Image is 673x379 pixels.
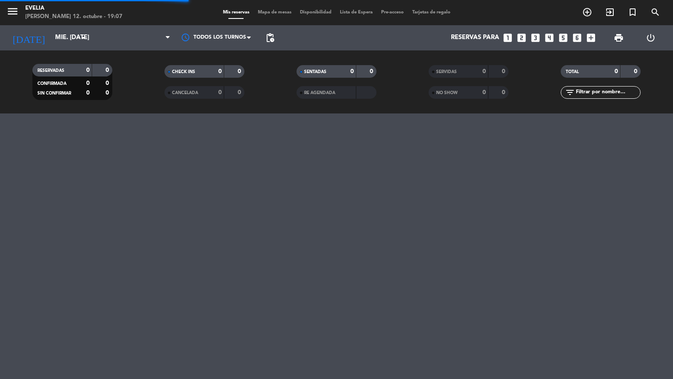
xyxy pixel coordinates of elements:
[482,89,486,95] strong: 0
[238,68,243,74] strong: 0
[575,88,640,97] input: Filtrar por nombre...
[78,33,88,43] i: arrow_drop_down
[451,34,499,42] span: Reservas para
[502,68,507,74] strong: 0
[304,91,335,95] span: RE AGENDADA
[572,32,583,43] i: looks_6
[482,68,486,74] strong: 0
[6,5,19,21] button: menu
[172,70,195,74] span: CHECK INS
[502,32,513,43] i: looks_one
[86,90,90,96] strong: 0
[238,89,243,95] strong: 0
[436,91,458,95] span: NO SHOW
[586,32,596,43] i: add_box
[172,91,198,95] span: CANCELADA
[336,10,377,15] span: Lista de Espera
[628,7,638,17] i: turned_in_not
[106,90,111,96] strong: 0
[304,70,326,74] span: SENTADAS
[635,25,667,50] div: LOG OUT
[265,33,275,43] span: pending_actions
[86,80,90,86] strong: 0
[634,68,639,74] strong: 0
[219,10,254,15] span: Mis reservas
[614,33,624,43] span: print
[436,70,457,74] span: SERVIDAS
[582,7,592,17] i: add_circle_outline
[646,33,656,43] i: power_settings_new
[296,10,336,15] span: Disponibilidad
[218,89,222,95] strong: 0
[502,89,507,95] strong: 0
[6,5,19,18] i: menu
[650,7,660,17] i: search
[377,10,408,15] span: Pre-acceso
[408,10,455,15] span: Tarjetas de regalo
[37,68,64,73] span: RESERVADAS
[25,13,122,21] div: [PERSON_NAME] 12. octubre - 19:07
[6,29,51,47] i: [DATE]
[558,32,569,43] i: looks_5
[566,70,579,74] span: TOTAL
[106,67,111,73] strong: 0
[37,91,71,95] span: SIN CONFIRMAR
[218,68,222,74] strong: 0
[25,4,122,13] div: Evelia
[350,68,354,74] strong: 0
[106,80,111,86] strong: 0
[86,67,90,73] strong: 0
[37,82,66,86] span: CONFIRMADA
[370,68,375,74] strong: 0
[615,68,618,74] strong: 0
[565,87,575,97] i: filter_list
[530,32,541,43] i: looks_3
[544,32,555,43] i: looks_4
[254,10,296,15] span: Mapa de mesas
[516,32,527,43] i: looks_two
[605,7,615,17] i: exit_to_app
